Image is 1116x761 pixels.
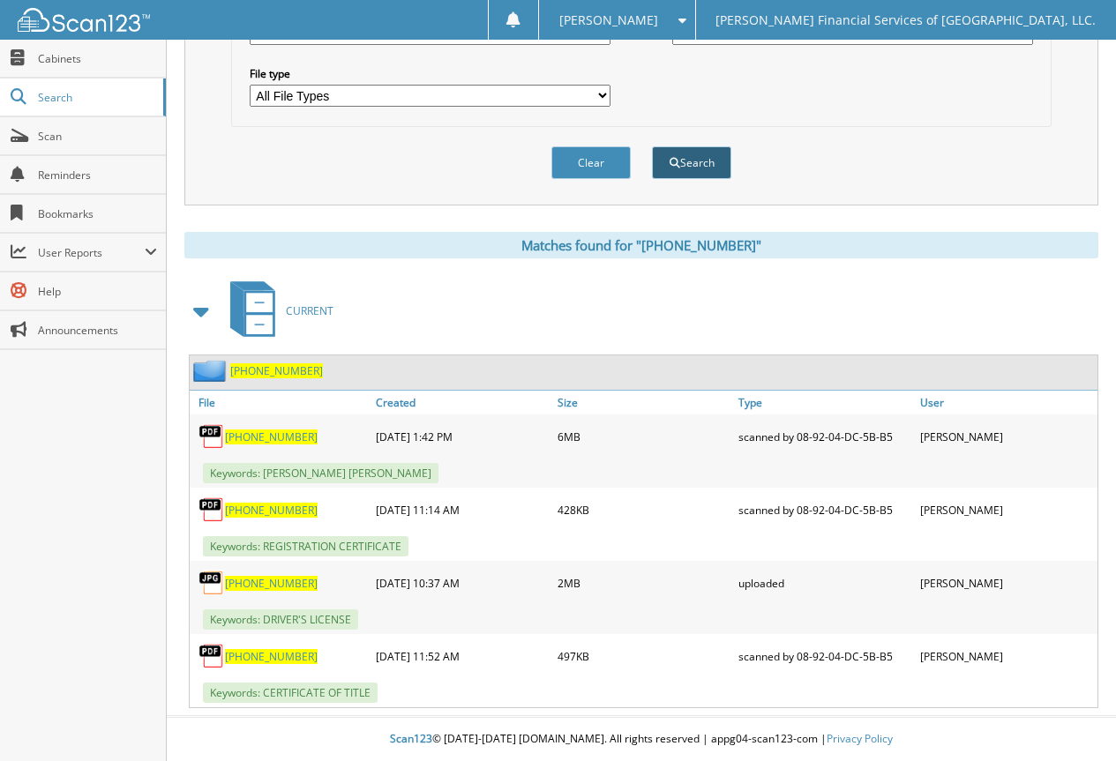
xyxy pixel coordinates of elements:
div: 497KB [553,638,735,674]
a: Size [553,391,735,414]
span: [PERSON_NAME] Financial Services of [GEOGRAPHIC_DATA], LLC. [715,15,1096,26]
img: PDF.png [198,643,225,669]
span: Search [38,90,154,105]
a: [PHONE_NUMBER] [225,429,318,444]
a: [PHONE_NUMBER] [230,363,323,378]
img: scan123-logo-white.svg [18,8,150,32]
span: Scan123 [390,731,432,746]
div: scanned by 08-92-04-DC-5B-B5 [734,638,916,674]
span: Keywords: REGISTRATION CERTIFICATE [203,536,408,556]
div: [DATE] 10:37 AM [371,565,553,601]
span: CURRENT [286,303,333,318]
span: [PERSON_NAME] [559,15,658,26]
div: [DATE] 11:14 AM [371,492,553,527]
span: User Reports [38,245,145,260]
div: 428KB [553,492,735,527]
div: [DATE] 11:52 AM [371,638,553,674]
a: Created [371,391,553,414]
span: Bookmarks [38,206,157,221]
iframe: Chat Widget [1028,676,1116,761]
img: folder2.png [193,360,230,382]
span: Help [38,284,157,299]
a: Privacy Policy [827,731,893,746]
span: Keywords: DRIVER'S LICENSE [203,609,358,630]
div: [DATE] 1:42 PM [371,419,553,454]
div: Matches found for "[PHONE_NUMBER]" [184,232,1098,258]
div: [PERSON_NAME] [916,565,1097,601]
div: [PERSON_NAME] [916,638,1097,674]
div: scanned by 08-92-04-DC-5B-B5 [734,419,916,454]
span: Cabinets [38,51,157,66]
div: 2MB [553,565,735,601]
a: Type [734,391,916,414]
button: Search [652,146,731,179]
a: CURRENT [220,276,333,346]
img: PDF.png [198,423,225,450]
span: Scan [38,129,157,144]
div: © [DATE]-[DATE] [DOMAIN_NAME]. All rights reserved | appg04-scan123-com | [167,718,1116,761]
span: Keywords: [PERSON_NAME] [PERSON_NAME] [203,463,438,483]
div: uploaded [734,565,916,601]
div: [PERSON_NAME] [916,492,1097,527]
img: JPG.png [198,570,225,596]
a: File [190,391,371,414]
div: [PERSON_NAME] [916,419,1097,454]
div: scanned by 08-92-04-DC-5B-B5 [734,492,916,527]
button: Clear [551,146,631,179]
a: User [916,391,1097,414]
label: File type [250,66,610,81]
div: 6MB [553,419,735,454]
a: [PHONE_NUMBER] [225,649,318,664]
span: Announcements [38,323,157,338]
a: [PHONE_NUMBER] [225,503,318,518]
span: Keywords: CERTIFICATE OF TITLE [203,683,378,703]
a: [PHONE_NUMBER] [225,576,318,591]
span: Reminders [38,168,157,183]
img: PDF.png [198,496,225,523]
